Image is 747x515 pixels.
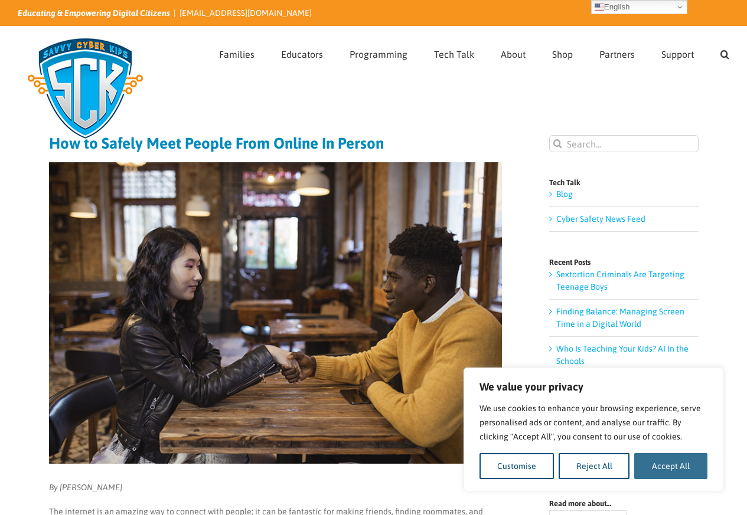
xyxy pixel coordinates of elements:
input: Search [549,135,566,152]
span: Shop [552,50,573,59]
span: About [501,50,526,59]
a: Families [219,27,255,78]
a: Shop [552,27,573,78]
a: Sextortion Criminals Are Targeting Teenage Boys [556,270,684,291]
a: Programming [350,27,407,78]
span: Families [219,50,255,59]
h4: Recent Posts [549,258,699,266]
p: We value your privacy [479,380,707,394]
h4: Tech Talk [549,179,699,186]
a: Support [661,27,694,78]
a: Blog [556,189,573,199]
a: About [501,27,526,78]
span: Support [661,50,694,59]
a: Cyber Safety News Feed [556,214,645,224]
a: [EMAIL_ADDRESS][DOMAIN_NAME] [180,8,312,18]
span: Educators [281,50,323,59]
nav: Main Menu [219,27,729,78]
a: Search [720,27,729,78]
h1: How to Safely Meet People From Online In Person [49,135,502,152]
span: Programming [350,50,407,59]
button: Customise [479,453,554,479]
a: Tech Talk [434,27,474,78]
em: By [PERSON_NAME] [49,483,122,492]
a: Educators [281,27,323,78]
button: Reject All [559,453,630,479]
img: Savvy Cyber Kids Logo [18,29,153,147]
img: en [595,2,604,12]
span: Tech Talk [434,50,474,59]
a: Finding Balance: Managing Screen Time in a Digital World [556,307,684,329]
input: Search... [549,135,699,152]
a: Partners [599,27,635,78]
a: Who Is Teaching Your Kids? AI In the Schools [556,344,689,366]
p: We use cookies to enhance your browsing experience, serve personalised ads or content, and analys... [479,401,707,444]
button: Accept All [634,453,707,479]
h4: Read more about… [549,500,699,507]
span: Partners [599,50,635,59]
i: Educating & Empowering Digital Citizens [18,8,170,18]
